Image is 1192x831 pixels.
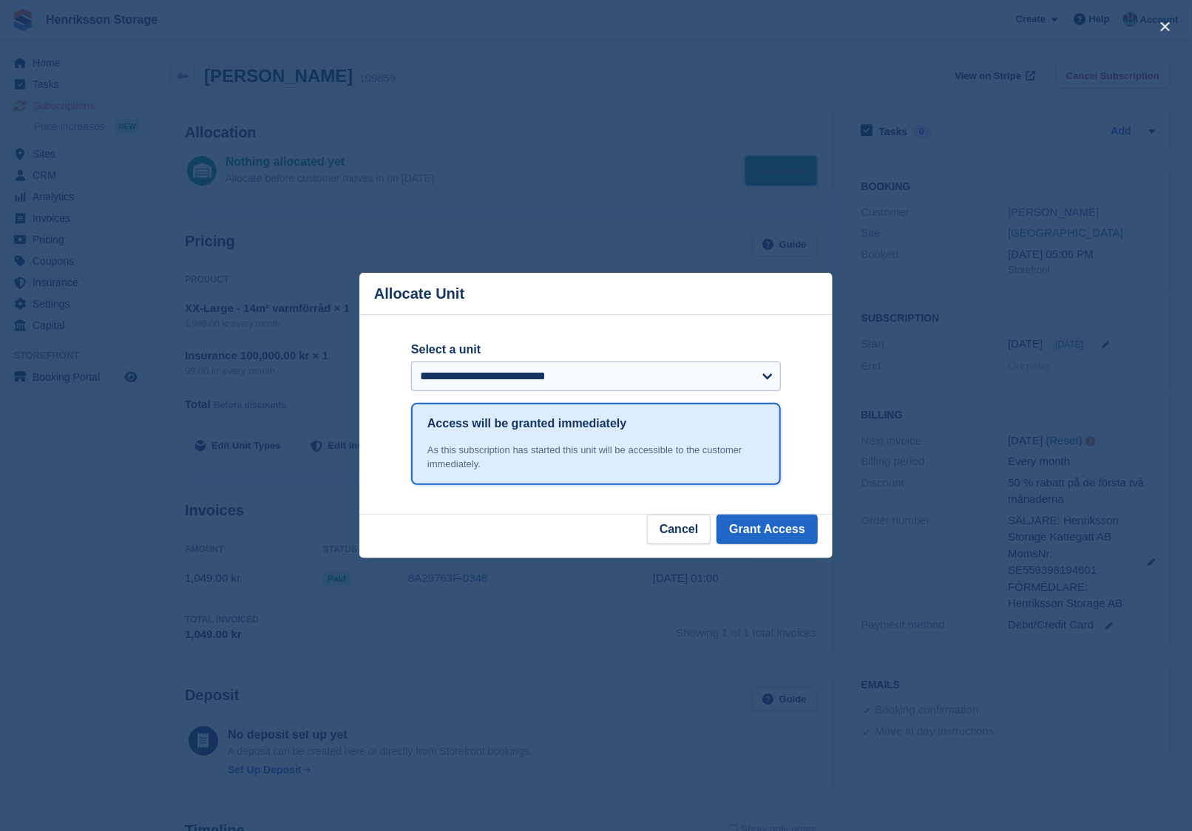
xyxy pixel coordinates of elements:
p: Allocate Unit [374,285,464,302]
button: Cancel [647,515,711,544]
h1: Access will be granted immediately [427,415,626,433]
button: Grant Access [717,515,818,544]
label: Select a unit [411,341,781,359]
button: close [1154,15,1177,38]
div: As this subscription has started this unit will be accessible to the customer immediately. [427,443,765,472]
